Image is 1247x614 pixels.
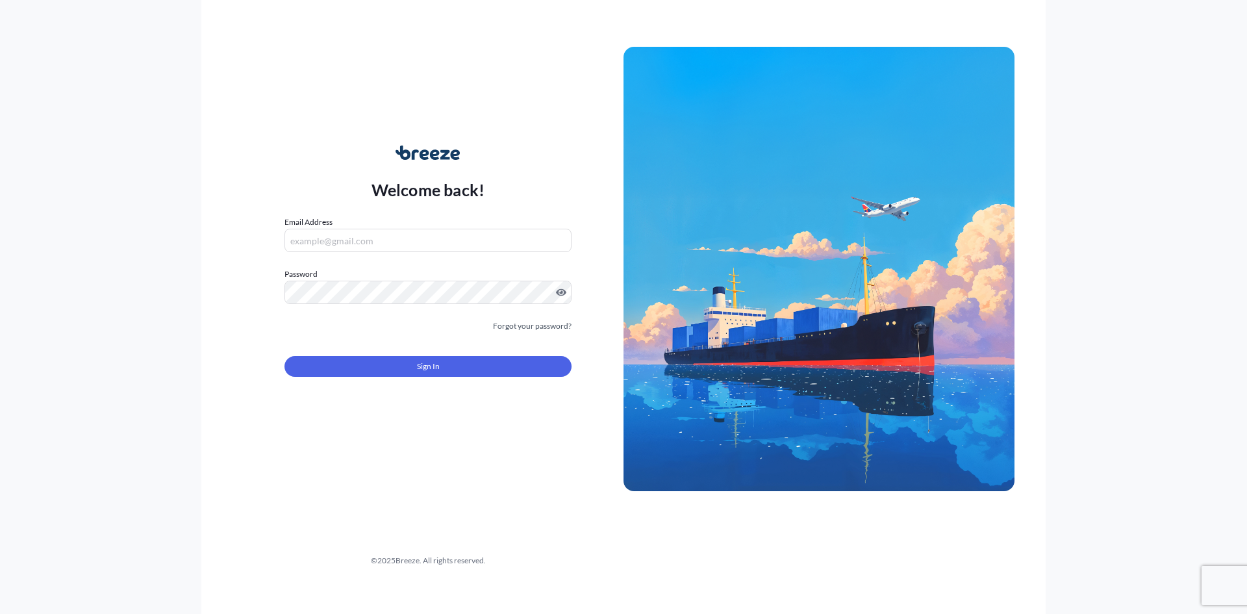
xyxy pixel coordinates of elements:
[284,229,572,252] input: example@gmail.com
[556,287,566,298] button: Show password
[417,360,440,373] span: Sign In
[233,554,623,567] div: © 2025 Breeze. All rights reserved.
[284,268,572,281] label: Password
[493,320,572,333] a: Forgot your password?
[372,179,485,200] p: Welcome back!
[284,356,572,377] button: Sign In
[284,216,333,229] label: Email Address
[623,47,1014,491] img: Ship illustration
